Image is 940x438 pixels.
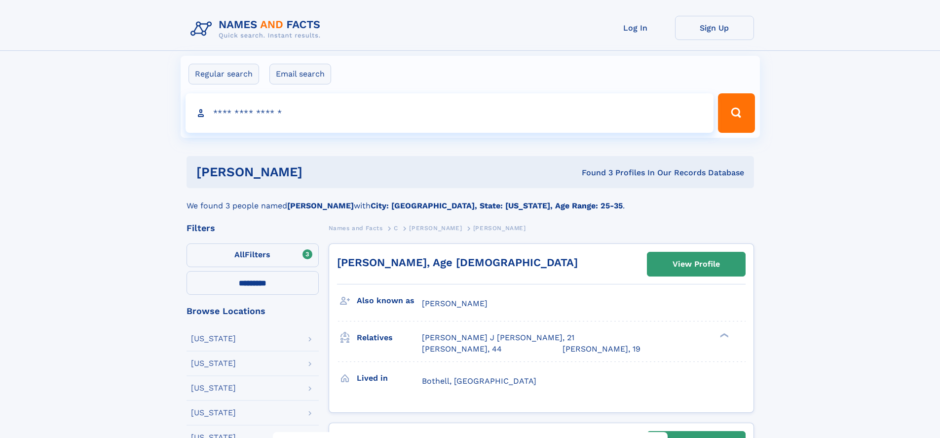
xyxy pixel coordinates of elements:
a: Log In [596,16,675,40]
a: [PERSON_NAME], 19 [563,344,640,355]
a: [PERSON_NAME] J [PERSON_NAME], 21 [422,332,574,343]
a: View Profile [647,252,745,276]
a: Sign Up [675,16,754,40]
h1: [PERSON_NAME] [196,166,442,178]
span: [PERSON_NAME] [473,225,526,232]
span: [PERSON_NAME] [422,299,488,308]
h3: Relatives [357,329,422,346]
div: Filters [187,224,319,233]
b: City: [GEOGRAPHIC_DATA], State: [US_STATE], Age Range: 25-35 [371,201,623,210]
div: View Profile [673,253,720,276]
span: [PERSON_NAME] [409,225,462,232]
a: C [394,222,398,234]
span: Bothell, [GEOGRAPHIC_DATA] [422,376,536,386]
div: [US_STATE] [191,384,236,392]
img: Logo Names and Facts [187,16,329,42]
a: [PERSON_NAME], Age [DEMOGRAPHIC_DATA] [337,256,578,269]
div: ❯ [717,332,729,339]
button: Search Button [718,93,754,133]
div: Browse Locations [187,307,319,316]
a: [PERSON_NAME] [409,222,462,234]
div: [US_STATE] [191,359,236,367]
label: Regular search [188,64,259,84]
div: Found 3 Profiles In Our Records Database [442,167,744,178]
label: Email search [269,64,331,84]
div: [US_STATE] [191,409,236,417]
b: [PERSON_NAME] [287,201,354,210]
a: [PERSON_NAME], 44 [422,344,502,355]
span: All [234,250,245,259]
input: search input [186,93,714,133]
div: We found 3 people named with . [187,188,754,212]
div: [US_STATE] [191,335,236,343]
h3: Lived in [357,370,422,387]
h3: Also known as [357,292,422,309]
a: Names and Facts [329,222,383,234]
span: C [394,225,398,232]
label: Filters [187,243,319,267]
